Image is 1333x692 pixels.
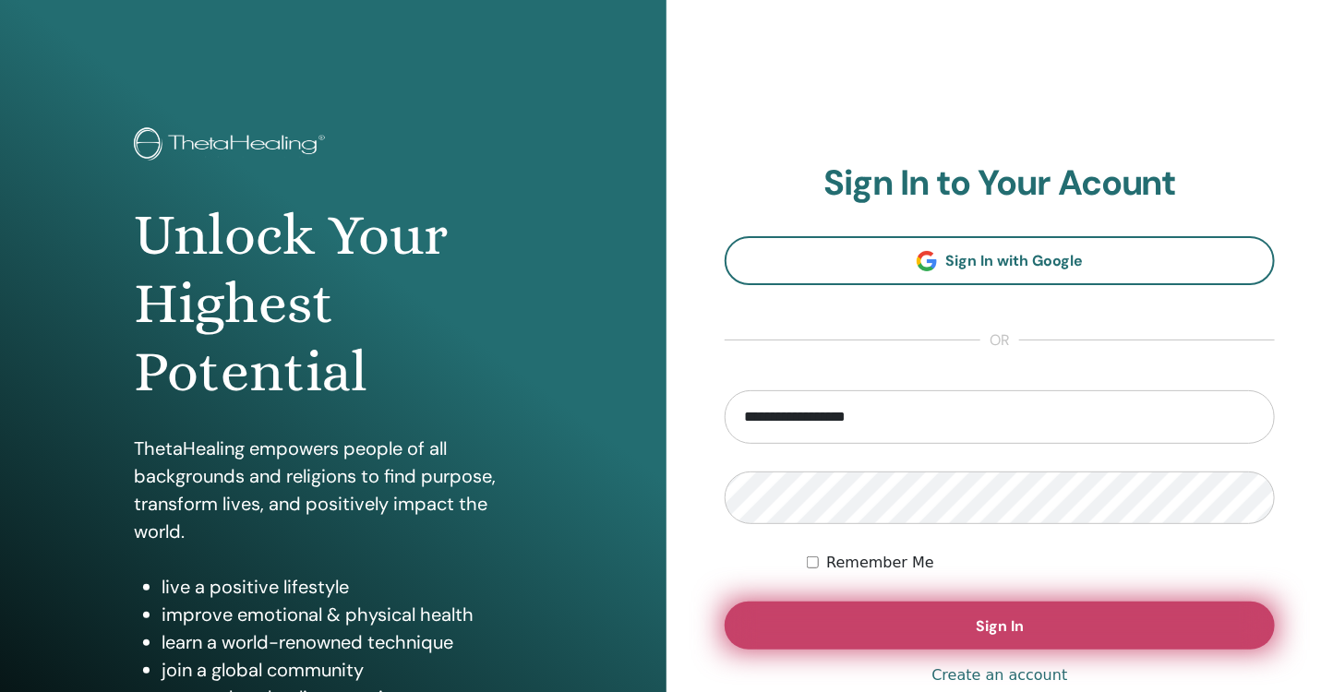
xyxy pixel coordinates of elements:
[134,201,532,407] h1: Unlock Your Highest Potential
[725,602,1275,650] button: Sign In
[807,552,1275,574] div: Keep me authenticated indefinitely or until I manually logout
[980,329,1019,352] span: or
[931,664,1067,686] a: Create an account
[162,573,532,601] li: live a positive lifestyle
[162,601,532,628] li: improve emotional & physical health
[134,435,532,545] p: ThetaHealing empowers people of all backgrounds and religions to find purpose, transform lives, a...
[162,628,532,656] li: learn a world-renowned technique
[976,616,1024,636] span: Sign In
[725,236,1275,285] a: Sign In with Google
[725,162,1275,205] h2: Sign In to Your Acount
[946,251,1084,270] span: Sign In with Google
[826,552,934,574] label: Remember Me
[162,656,532,684] li: join a global community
